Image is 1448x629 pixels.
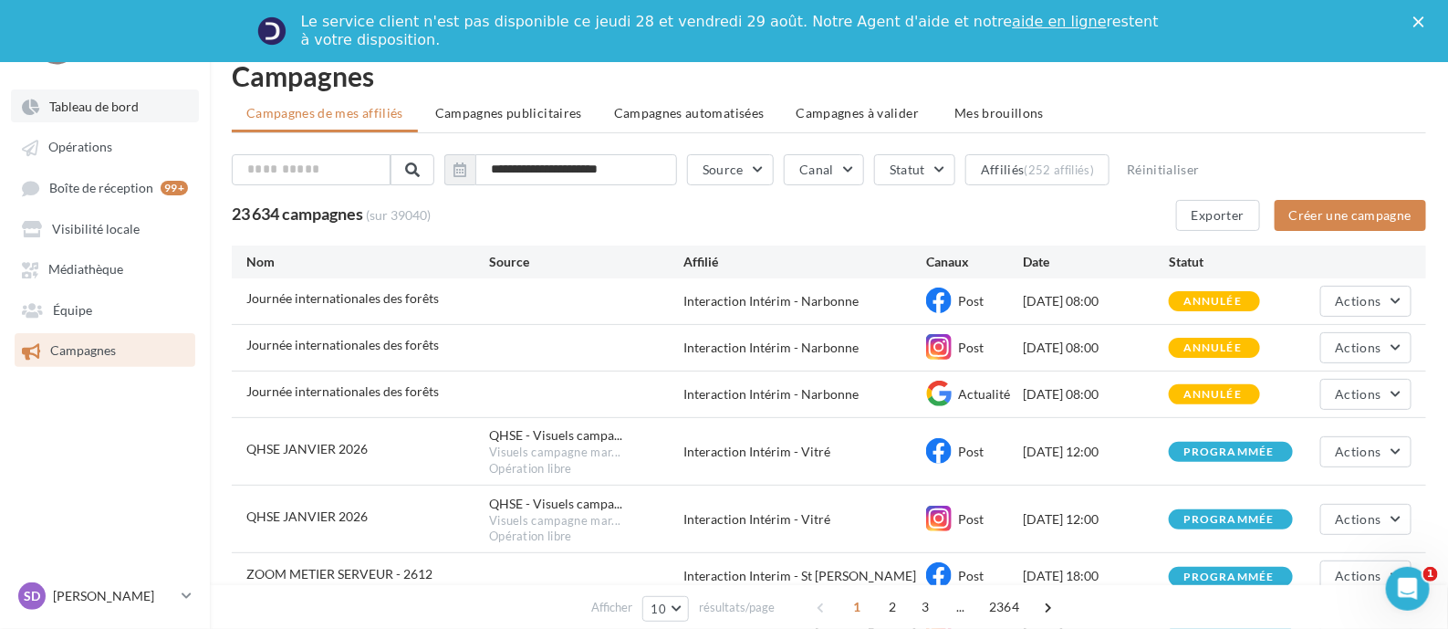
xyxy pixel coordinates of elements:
[246,566,432,582] span: ZOOM METIER SERVEUR - 2612
[1183,296,1242,308] div: annulée
[489,445,620,461] span: Visuels campagne mar...
[699,599,775,616] span: résultats/page
[965,154,1109,185] button: Affiliés(252 affiliés)
[1320,332,1412,363] button: Actions
[435,105,582,121] span: Campagnes publicitaires
[1183,446,1275,458] div: programmée
[11,212,199,245] a: Visibilité locale
[683,385,926,404] div: Interaction Intérim - Narbonne
[1183,514,1275,526] div: programmée
[301,13,1162,49] div: Le service client n'est pas disponible ce jeudi 28 et vendredi 29 août. Notre Agent d'aide et not...
[246,290,439,306] span: Journée internationales des forêts
[614,105,765,121] span: Campagnes automatisées
[1320,504,1412,535] button: Actions
[11,89,199,122] a: Tableau de bord
[1413,16,1432,27] div: Fermer
[982,592,1026,622] span: 2364
[1023,510,1169,529] div: [DATE] 12:00
[161,181,188,195] div: 99+
[842,592,871,622] span: 1
[1336,340,1381,355] span: Actions
[1336,444,1381,459] span: Actions
[683,339,926,357] div: Interaction Intérim - Narbonne
[1023,339,1169,357] div: [DATE] 08:00
[911,592,940,622] span: 3
[1336,386,1381,402] span: Actions
[1320,561,1412,592] button: Actions
[1183,389,1242,401] div: annulée
[958,293,984,309] span: Post
[683,253,926,271] div: Affilié
[1183,571,1275,583] div: programmée
[958,568,984,583] span: Post
[683,567,926,585] div: Interaction Interim - St [PERSON_NAME]
[53,302,92,318] span: Équipe
[50,343,116,359] span: Campagnes
[24,587,40,605] span: SD
[257,16,286,46] img: Profile image for Service-Client
[1386,567,1430,611] iframe: Intercom live chat
[1169,253,1315,271] div: Statut
[1012,13,1106,30] a: aide en ligne
[958,444,984,459] span: Post
[1183,342,1242,354] div: annulée
[52,221,140,236] span: Visibilité locale
[784,154,864,185] button: Canal
[15,579,195,613] a: SD [PERSON_NAME]
[366,207,431,223] span: (sur 39040)
[246,508,368,524] span: QHSE JANVIER 2026
[1023,443,1169,461] div: [DATE] 12:00
[651,602,666,616] span: 10
[246,441,368,456] span: QHSE JANVIER 2026
[246,253,489,271] div: Nom
[1423,567,1438,582] span: 1
[246,383,439,399] span: Journée internationales des forêts
[683,292,926,310] div: Interaction Intérim - Narbonne
[489,513,620,529] span: Visuels campagne mar...
[11,130,199,162] a: Opérations
[489,495,622,513] span: QHSE - Visuels campa...
[687,154,774,185] button: Source
[1023,567,1169,585] div: [DATE] 18:00
[958,340,984,355] span: Post
[1336,293,1381,309] span: Actions
[1023,253,1169,271] div: Date
[1336,568,1381,583] span: Actions
[49,99,139,114] span: Tableau de bord
[232,204,363,224] span: 23 634 campagnes
[1025,162,1095,177] div: (252 affiliés)
[683,510,926,529] div: Interaction Intérim - Vitré
[489,426,622,445] span: QHSE - Visuels campa...
[683,443,926,461] div: Interaction Intérim - Vitré
[49,180,153,195] span: Boîte de réception
[232,62,1426,89] h1: Campagnes
[48,140,112,155] span: Opérations
[954,105,1044,121] span: Mes brouillons
[958,511,984,527] span: Post
[1320,436,1412,467] button: Actions
[878,592,907,622] span: 2
[1023,385,1169,404] div: [DATE] 08:00
[797,104,920,122] span: Campagnes à valider
[591,599,632,616] span: Afficher
[1176,200,1260,231] button: Exporter
[489,461,683,477] div: Opération libre
[1023,292,1169,310] div: [DATE] 08:00
[926,253,1023,271] div: Canaux
[11,171,199,204] a: Boîte de réception 99+
[48,262,123,278] span: Médiathèque
[11,293,199,326] a: Équipe
[642,596,689,622] button: 10
[874,154,955,185] button: Statut
[489,529,683,545] div: Opération libre
[11,252,199,285] a: Médiathèque
[1275,200,1426,231] button: Créer une campagne
[1320,286,1412,317] button: Actions
[246,337,439,352] span: Journée internationales des forêts
[53,587,174,605] p: [PERSON_NAME]
[958,386,1010,402] span: Actualité
[1120,159,1207,181] button: Réinitialiser
[11,333,199,366] a: Campagnes
[489,253,683,271] div: Source
[1320,379,1412,410] button: Actions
